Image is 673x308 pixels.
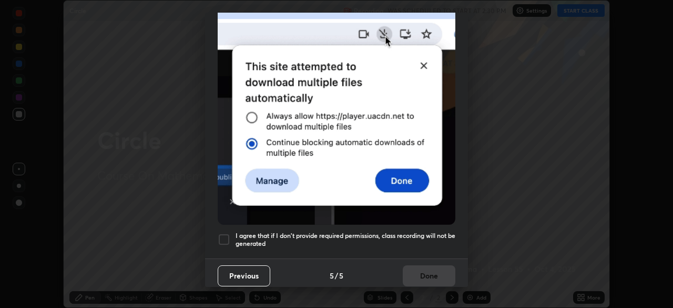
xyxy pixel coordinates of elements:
[339,270,343,281] h4: 5
[218,265,270,286] button: Previous
[335,270,338,281] h4: /
[330,270,334,281] h4: 5
[236,232,455,248] h5: I agree that if I don't provide required permissions, class recording will not be generated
